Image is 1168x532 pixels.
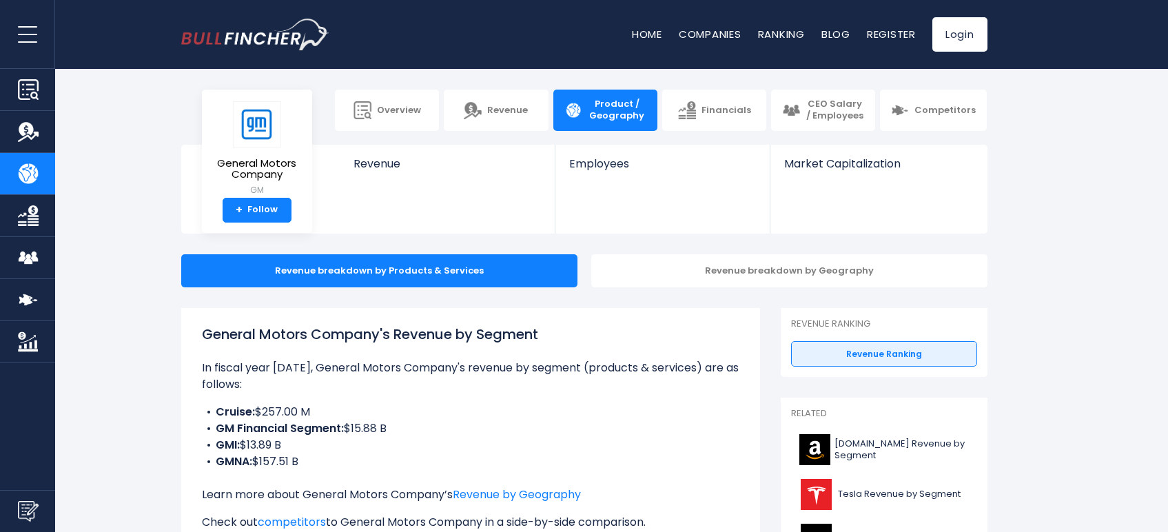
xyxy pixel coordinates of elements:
a: +Follow [223,198,291,223]
b: Cruise: [216,404,255,420]
a: Product / Geography [553,90,657,131]
a: Competitors [880,90,987,131]
p: Learn more about General Motors Company’s [202,487,739,503]
a: Revenue [444,90,548,131]
a: Employees [555,145,770,194]
span: General Motors Company [213,158,301,181]
span: Revenue [354,157,542,170]
a: Companies [679,27,741,41]
span: CEO Salary / Employees [806,99,864,122]
span: Tesla Revenue by Segment [838,489,961,500]
span: Market Capitalization [784,157,972,170]
a: Revenue Ranking [791,341,977,367]
a: CEO Salary / Employees [771,90,875,131]
img: bullfincher logo [181,19,329,50]
a: [DOMAIN_NAME] Revenue by Segment [791,431,977,469]
span: Overview [377,105,421,116]
strong: + [236,204,243,216]
li: $257.00 M [202,404,739,420]
a: Register [867,27,916,41]
img: AMZN logo [799,434,830,465]
a: Go to homepage [181,19,329,50]
h1: General Motors Company's Revenue by Segment [202,324,739,345]
div: Revenue breakdown by Geography [591,254,987,287]
li: $13.89 B [202,437,739,453]
a: Revenue [340,145,555,194]
a: Financials [662,90,766,131]
span: Revenue [487,105,528,116]
img: TSLA logo [799,479,834,510]
p: Check out to General Motors Company in a side-by-side comparison. [202,514,739,531]
li: $157.51 B [202,453,739,470]
b: GM Financial Segment: [216,420,344,436]
span: Employees [569,157,756,170]
p: Related [791,408,977,420]
small: GM [213,184,301,196]
a: Revenue by Geography [453,487,581,502]
span: Competitors [914,105,976,116]
span: Financials [701,105,751,116]
a: Login [932,17,987,52]
a: General Motors Company GM [212,101,302,198]
a: Blog [821,27,850,41]
span: Product / Geography [588,99,646,122]
a: competitors [258,514,326,530]
b: GMNA: [216,453,252,469]
a: Market Capitalization [770,145,985,194]
b: GMI: [216,437,240,453]
li: $15.88 B [202,420,739,437]
div: Revenue breakdown by Products & Services [181,254,577,287]
p: Revenue Ranking [791,318,977,330]
p: In fiscal year [DATE], General Motors Company's revenue by segment (products & services) are as f... [202,360,739,393]
a: Overview [335,90,439,131]
a: Ranking [758,27,805,41]
a: Tesla Revenue by Segment [791,475,977,513]
a: Home [632,27,662,41]
span: [DOMAIN_NAME] Revenue by Segment [834,438,969,462]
